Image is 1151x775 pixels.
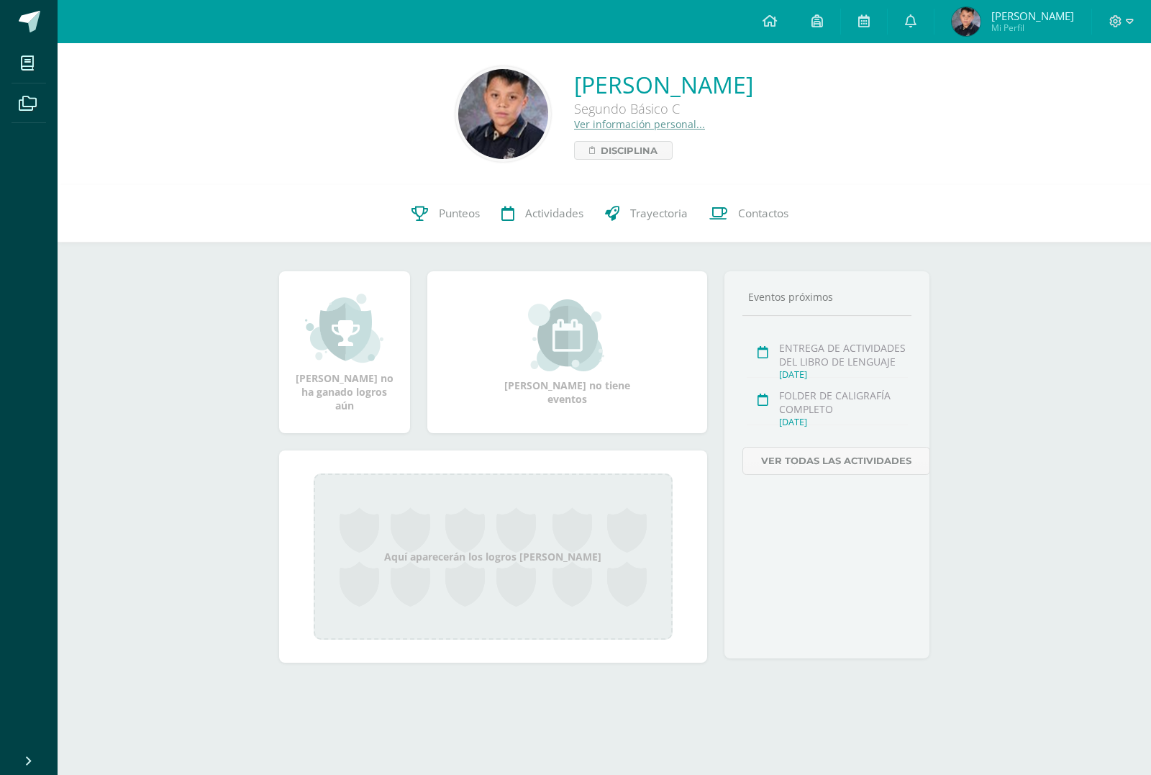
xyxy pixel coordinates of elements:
span: Punteos [439,206,480,221]
span: Actividades [525,206,583,221]
div: [PERSON_NAME] no ha ganado logros aún [294,292,396,412]
img: event_small.png [528,299,606,371]
div: [DATE] [779,416,908,428]
img: 2418855315f5cd5109dd8e17a10e294b.png [458,69,548,159]
div: Segundo Básico C [574,100,753,117]
div: Aquí aparecerán los logros [PERSON_NAME] [314,473,673,640]
a: Ver información personal... [574,117,705,131]
span: Trayectoria [630,206,688,221]
img: 0f4de091fc87690f3dcf162de7a43b3f.png [952,7,981,36]
div: Eventos próximos [742,290,912,304]
a: Contactos [699,185,799,243]
a: Trayectoria [594,185,699,243]
div: [DATE] [779,368,908,381]
a: Ver todas las actividades [742,447,930,475]
a: Punteos [401,185,491,243]
span: Disciplina [601,142,658,159]
div: FOLDER DE CALIGRAFÍA COMPLETO [779,389,908,416]
a: [PERSON_NAME] [574,69,753,100]
span: Contactos [738,206,788,221]
div: [PERSON_NAME] no tiene eventos [495,299,639,406]
span: Mi Perfil [991,22,1074,34]
img: achievement_small.png [305,292,383,364]
span: [PERSON_NAME] [991,9,1074,23]
a: Disciplina [574,141,673,160]
a: Actividades [491,185,594,243]
div: ENTREGA DE ACTIVIDADES DEL LIBRO DE LENGUAJE [779,341,908,368]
